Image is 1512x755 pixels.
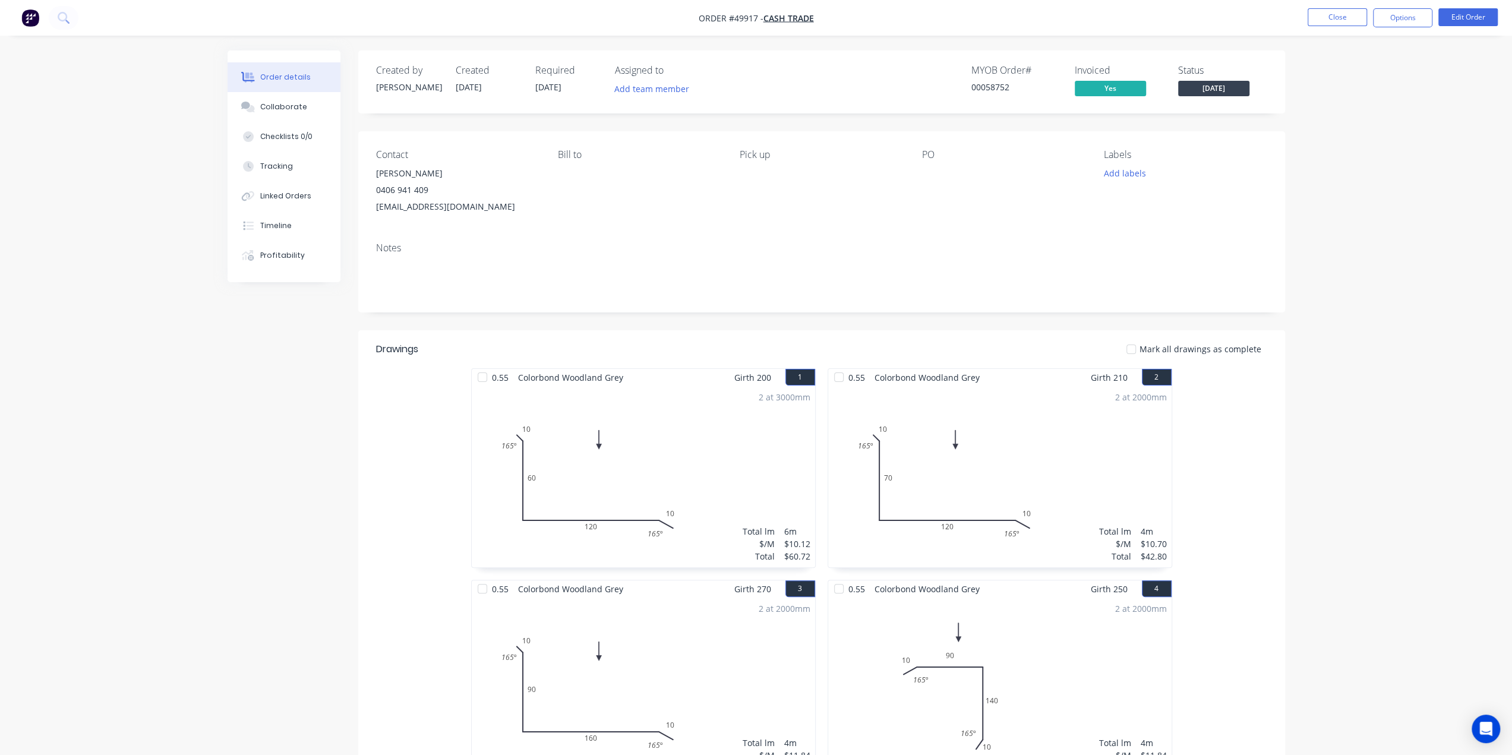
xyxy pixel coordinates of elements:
[260,131,312,142] div: Checklists 0/0
[1115,602,1167,615] div: 2 at 2000mm
[699,12,763,24] span: Order #49917 -
[260,102,307,112] div: Collaborate
[21,9,39,27] img: Factory
[260,250,305,261] div: Profitability
[1099,737,1131,749] div: Total lm
[1141,550,1167,563] div: $42.80
[1104,149,1267,160] div: Labels
[785,580,815,597] button: 3
[513,369,628,386] span: Colorbond Woodland Grey
[260,220,292,231] div: Timeline
[228,181,340,211] button: Linked Orders
[1091,369,1128,386] span: Girth 210
[535,65,601,76] div: Required
[971,81,1060,93] div: 00058752
[228,62,340,92] button: Order details
[870,580,984,598] span: Colorbond Woodland Grey
[1099,550,1131,563] div: Total
[1075,81,1146,96] span: Yes
[1142,369,1172,386] button: 2
[785,369,815,386] button: 1
[844,580,870,598] span: 0.55
[260,191,311,201] div: Linked Orders
[1139,343,1261,355] span: Mark all drawings as complete
[784,550,810,563] div: $60.72
[558,149,721,160] div: Bill to
[615,81,696,97] button: Add team member
[784,538,810,550] div: $10.12
[763,12,814,24] a: Cash Trade
[1141,525,1167,538] div: 4m
[743,525,775,538] div: Total lm
[487,580,513,598] span: 0.55
[1099,525,1131,538] div: Total lm
[535,81,561,93] span: [DATE]
[228,122,340,151] button: Checklists 0/0
[1308,8,1367,26] button: Close
[376,198,539,215] div: [EMAIL_ADDRESS][DOMAIN_NAME]
[759,391,810,403] div: 2 at 3000mm
[615,65,734,76] div: Assigned to
[1099,538,1131,550] div: $/M
[1091,580,1128,598] span: Girth 250
[743,737,775,749] div: Total lm
[1115,391,1167,403] div: 2 at 2000mm
[376,165,539,182] div: [PERSON_NAME]
[1178,65,1267,76] div: Status
[456,81,482,93] span: [DATE]
[472,386,815,567] div: 0106012010165º165º2 at 3000mmTotal lm$/MTotal6m$10.12$60.72
[743,550,775,563] div: Total
[228,151,340,181] button: Tracking
[1438,8,1498,26] button: Edit Order
[376,242,1267,254] div: Notes
[971,65,1060,76] div: MYOB Order #
[759,602,810,615] div: 2 at 2000mm
[784,737,810,749] div: 4m
[740,149,902,160] div: Pick up
[828,386,1172,567] div: 0107012010165º165º2 at 2000mmTotal lm$/MTotal4m$10.70$42.80
[376,149,539,160] div: Contact
[743,538,775,550] div: $/M
[376,165,539,215] div: [PERSON_NAME]0406 941 409[EMAIL_ADDRESS][DOMAIN_NAME]
[1178,81,1249,99] button: [DATE]
[1141,538,1167,550] div: $10.70
[784,525,810,538] div: 6m
[734,580,771,598] span: Girth 270
[260,161,293,172] div: Tracking
[1178,81,1249,96] span: [DATE]
[922,149,1085,160] div: PO
[376,81,441,93] div: [PERSON_NAME]
[608,81,695,97] button: Add team member
[260,72,311,83] div: Order details
[456,65,521,76] div: Created
[1097,165,1152,181] button: Add labels
[228,211,340,241] button: Timeline
[513,580,628,598] span: Colorbond Woodland Grey
[376,342,418,356] div: Drawings
[228,241,340,270] button: Profitability
[1472,715,1500,743] div: Open Intercom Messenger
[1373,8,1432,27] button: Options
[734,369,771,386] span: Girth 200
[228,92,340,122] button: Collaborate
[1075,65,1164,76] div: Invoiced
[870,369,984,386] span: Colorbond Woodland Grey
[376,182,539,198] div: 0406 941 409
[844,369,870,386] span: 0.55
[1141,737,1167,749] div: 4m
[1142,580,1172,597] button: 4
[487,369,513,386] span: 0.55
[376,65,441,76] div: Created by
